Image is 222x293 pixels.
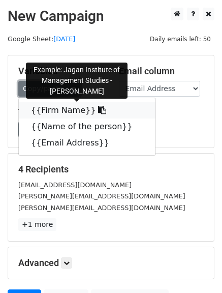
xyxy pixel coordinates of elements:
a: [DATE] [53,35,75,43]
small: [PERSON_NAME][EMAIL_ADDRESS][DOMAIN_NAME] [18,204,185,212]
a: {{Email Address}} [19,135,155,151]
a: {{Firm Name}} [19,102,155,119]
h2: New Campaign [8,8,214,25]
a: {{Name of the person}} [19,119,155,135]
small: Google Sheet: [8,35,75,43]
h5: Email column [119,66,204,77]
h5: Advanced [18,257,204,269]
div: Example: Jagan Institute of Management Studies - [PERSON_NAME] [26,63,128,99]
h5: Variables [18,66,104,77]
iframe: Chat Widget [171,244,222,293]
h5: 4 Recipients [18,164,204,175]
a: Copy/paste... [18,81,80,97]
small: [PERSON_NAME][EMAIL_ADDRESS][DOMAIN_NAME] [18,192,185,200]
span: Daily emails left: 50 [146,34,214,45]
small: [EMAIL_ADDRESS][DOMAIN_NAME] [18,181,132,189]
a: +1 more [18,218,56,231]
a: Daily emails left: 50 [146,35,214,43]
